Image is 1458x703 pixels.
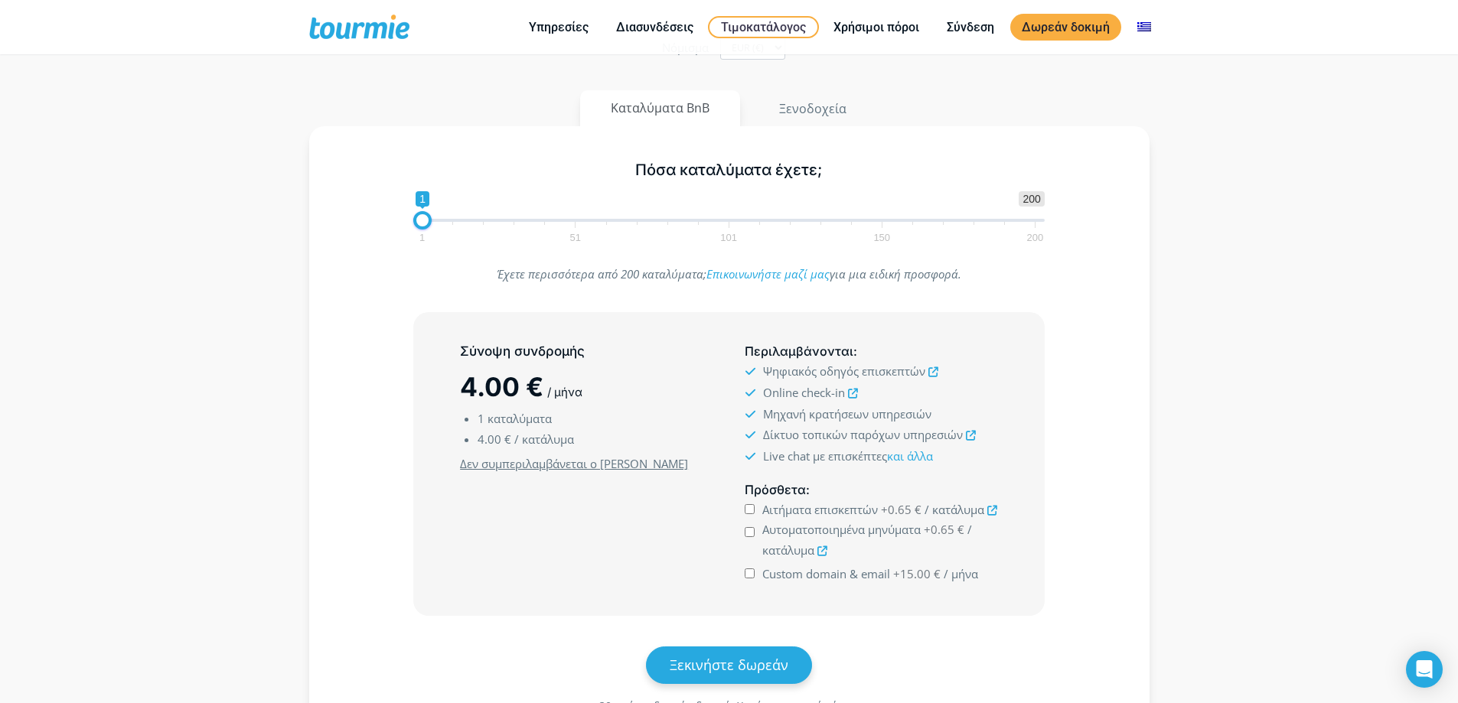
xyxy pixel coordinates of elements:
[887,448,933,464] a: και άλλα
[763,448,933,464] span: Live chat με επισκέπτες
[517,18,600,37] a: Υπηρεσίες
[460,342,713,361] h5: Σύνοψη συνδρομής
[925,502,984,517] span: / κατάλυμα
[547,385,582,399] span: / μήνα
[748,90,878,127] button: Ξενοδοχεία
[944,566,978,581] span: / μήνα
[460,456,688,471] u: Δεν συμπεριλαμβάνεται ο [PERSON_NAME]
[460,371,543,402] span: 4.00 €
[514,431,574,447] span: / κατάλυμα
[763,363,925,379] span: Ψηφιακός οδηγός επισκεπτών
[745,342,997,361] h5: :
[745,482,806,497] span: Πρόσθετα
[763,385,845,400] span: Online check-in
[1406,651,1443,688] div: Open Intercom Messenger
[924,522,964,537] span: +0.65 €
[822,18,931,37] a: Χρήσιμοι πόροι
[745,480,997,500] h5: :
[762,522,921,537] span: Αυτοματοποιημένα μηνύματα
[1019,191,1044,207] span: 200
[871,234,892,241] span: 150
[718,234,739,241] span: 101
[1025,234,1046,241] span: 200
[416,191,429,207] span: 1
[881,502,921,517] span: +0.65 €
[605,18,705,37] a: Διασυνδέσεις
[763,406,931,421] span: Μηχανή κρατήσεων υπηρεσιών
[1126,18,1163,37] a: Αλλαγή σε
[417,234,427,241] span: 1
[893,566,941,581] span: +15.00 €
[413,264,1045,285] p: Έχετε περισσότερα από 200 καταλύματα; για μια ειδική προσφορά.
[763,427,963,442] span: Δίκτυο τοπικών παρόχων υπηρεσιών
[935,18,1006,37] a: Σύνδεση
[706,266,830,282] a: Επικοινωνήστε μαζί μας
[478,431,511,447] span: 4.00 €
[580,90,740,126] button: Καταλύματα BnB
[478,411,484,426] span: 1
[670,656,788,674] span: Ξεκινήστε δωρεάν
[762,502,878,517] span: Αιτήματα επισκεπτών
[488,411,552,426] span: καταλύματα
[413,161,1045,180] h5: Πόσα καταλύματα έχετε;
[745,343,853,359] span: Περιλαμβάνονται
[1010,14,1121,41] a: Δωρεάν δοκιμή
[762,566,890,581] span: Custom domain & email
[568,234,583,241] span: 51
[646,646,812,684] a: Ξεκινήστε δωρεάν
[708,16,819,38] a: Τιμοκατάλογος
